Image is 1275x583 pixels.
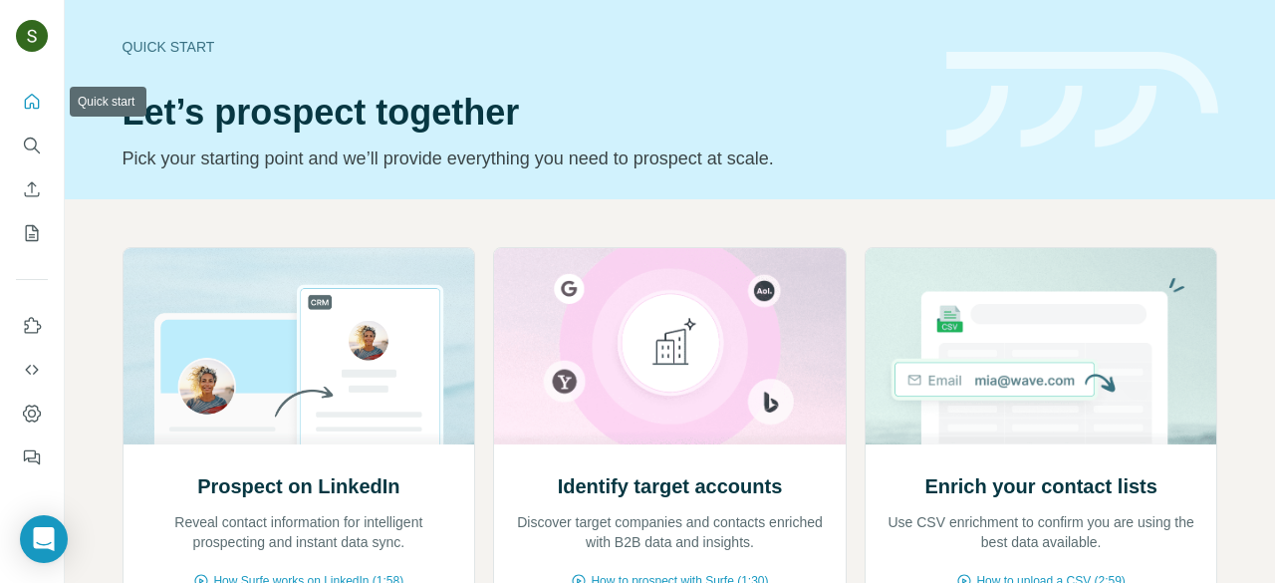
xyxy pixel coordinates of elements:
button: Search [16,128,48,163]
h2: Identify target accounts [558,472,783,500]
div: Open Intercom Messenger [20,515,68,563]
button: Use Surfe API [16,352,48,388]
img: Prospect on LinkedIn [123,248,476,444]
p: Use CSV enrichment to confirm you are using the best data available. [886,512,1197,552]
button: My lists [16,215,48,251]
h1: Let’s prospect together [123,93,922,133]
h2: Enrich your contact lists [924,472,1156,500]
img: Avatar [16,20,48,52]
p: Pick your starting point and we’ll provide everything you need to prospect at scale. [123,145,922,172]
button: Quick start [16,84,48,120]
button: Use Surfe on LinkedIn [16,308,48,344]
img: Enrich your contact lists [865,248,1218,444]
p: Discover target companies and contacts enriched with B2B data and insights. [514,512,826,552]
button: Dashboard [16,396,48,432]
h2: Prospect on LinkedIn [197,472,399,500]
img: banner [946,52,1218,148]
img: Identify target accounts [493,248,847,444]
p: Reveal contact information for intelligent prospecting and instant data sync. [143,512,455,552]
button: Enrich CSV [16,171,48,207]
button: Feedback [16,439,48,475]
div: Quick start [123,37,922,57]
